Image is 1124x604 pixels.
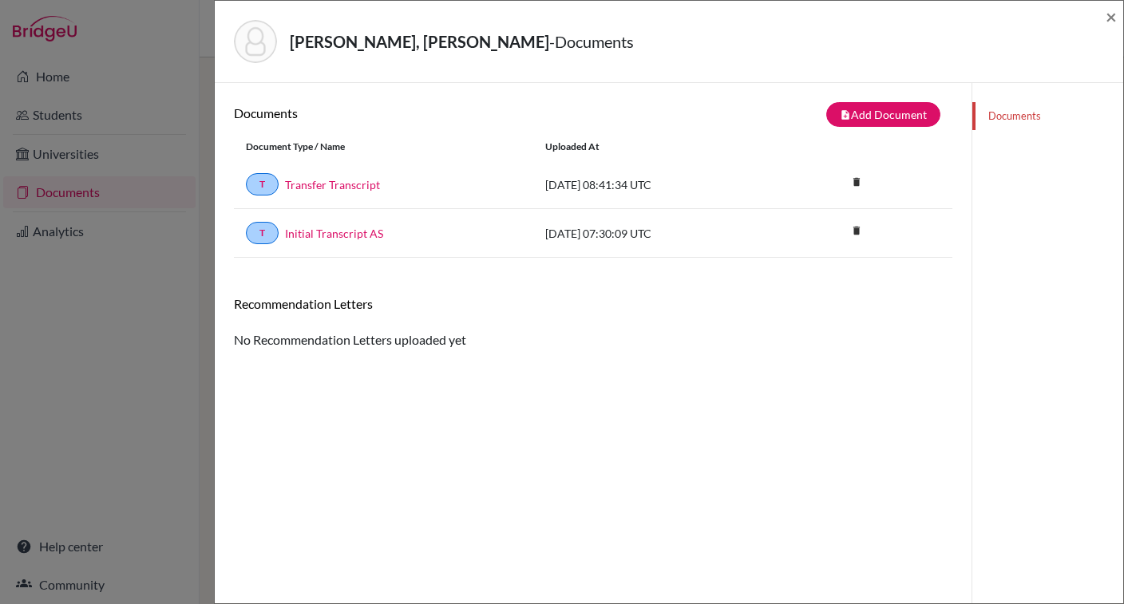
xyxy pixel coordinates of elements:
[234,296,952,311] h6: Recommendation Letters
[826,102,940,127] button: note_addAdd Document
[234,105,593,120] h6: Documents
[533,140,773,154] div: Uploaded at
[845,170,869,194] i: delete
[246,222,279,244] a: T
[845,172,869,194] a: delete
[285,176,380,193] a: Transfer Transcript
[845,219,869,243] i: delete
[290,32,549,51] strong: [PERSON_NAME], [PERSON_NAME]
[234,296,952,349] div: No Recommendation Letters uploaded yet
[533,225,773,242] div: [DATE] 07:30:09 UTC
[840,109,851,120] i: note_add
[533,176,773,193] div: [DATE] 08:41:34 UTC
[972,102,1123,130] a: Documents
[549,32,634,51] span: - Documents
[234,140,533,154] div: Document Type / Name
[1106,7,1117,26] button: Close
[246,173,279,195] a: T
[1106,5,1117,28] span: ×
[285,225,383,242] a: Initial Transcript AS
[845,221,869,243] a: delete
